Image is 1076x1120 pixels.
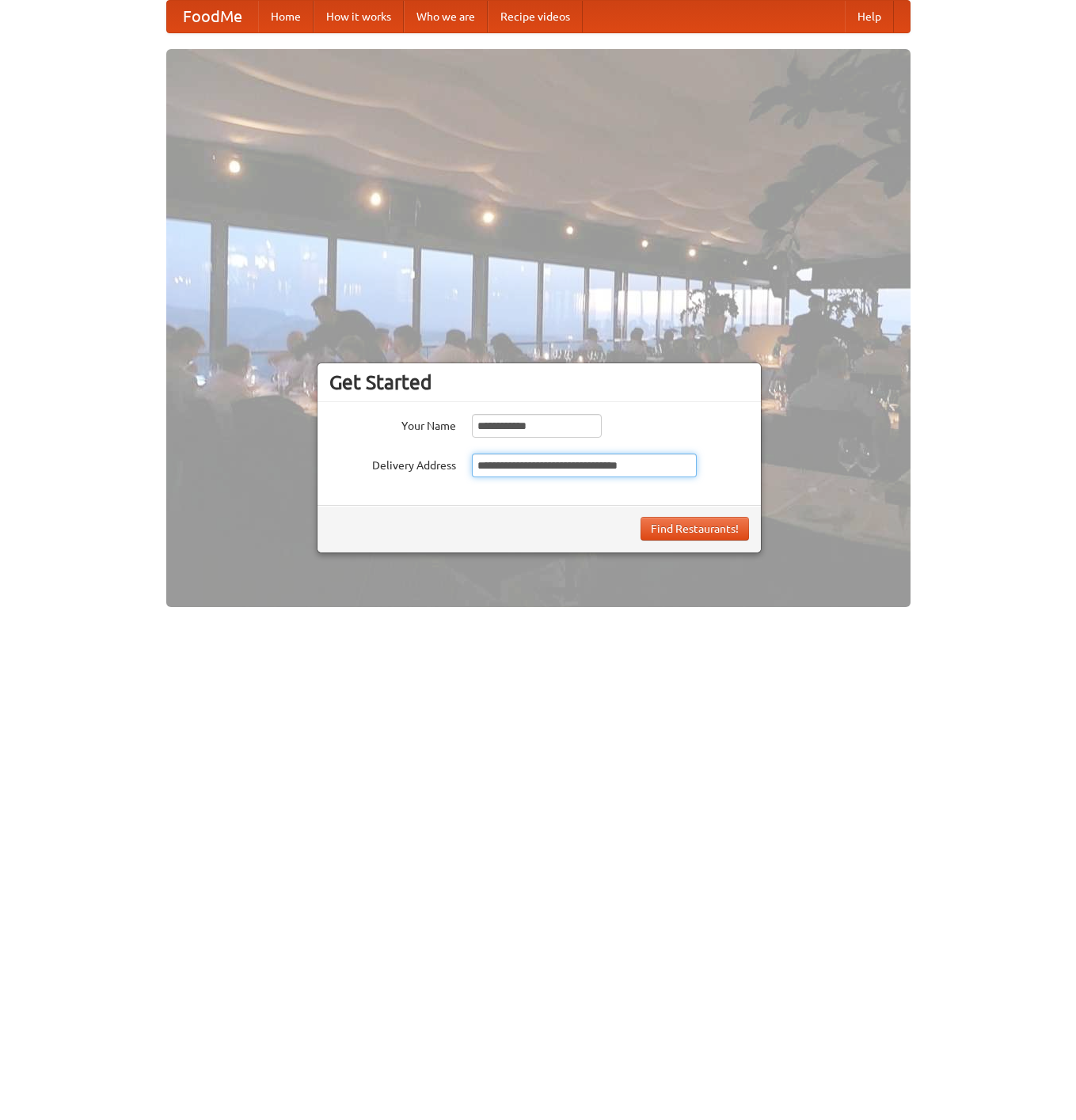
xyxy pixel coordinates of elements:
a: How it works [314,1,404,32]
a: FoodMe [167,1,258,32]
a: Recipe videos [488,1,583,32]
h3: Get Started [329,370,749,394]
button: Find Restaurants! [641,517,749,541]
label: Delivery Address [329,454,456,473]
a: Home [258,1,314,32]
a: Who we are [404,1,488,32]
label: Your Name [329,414,456,434]
a: Help [845,1,894,32]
